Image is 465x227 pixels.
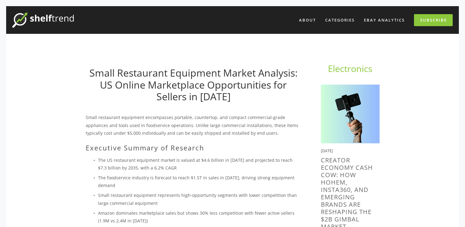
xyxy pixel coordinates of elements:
[360,15,409,25] a: eBay Analytics
[98,191,301,207] p: Small restaurant equipment represents high-opportunity segments with lower competition than large...
[98,156,301,172] p: The US restaurant equipment market is valued at $4.6 billion in [DATE] and projected to reach $7....
[328,62,372,74] a: Electronics
[321,85,380,143] img: Creator Economy Cash Cow: How Hohem, Insta360, and Emerging Brands Are Reshaping the $2B Gimbal M...
[414,14,453,26] a: Subscribe
[295,15,320,25] a: About
[321,148,333,153] time: [DATE]
[12,12,74,28] img: ShelfTrend
[98,209,301,225] p: Amazon dominates marketplace sales but shows 30% less competition with fewer active sellers (1.9M...
[89,66,298,103] a: Small Restaurant Equipment Market Analysis: US Online Marketplace Opportunities for Sellers in [D...
[321,15,359,25] div: Categories
[86,113,301,137] p: Small restaurant equipment encompasses portable, countertop, and compact commercial-grade applian...
[86,144,301,152] h2: Executive Summary of Research
[98,174,301,189] p: The foodservice industry is forecast to reach $1.5T in sales in [DATE], driving strong equipment ...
